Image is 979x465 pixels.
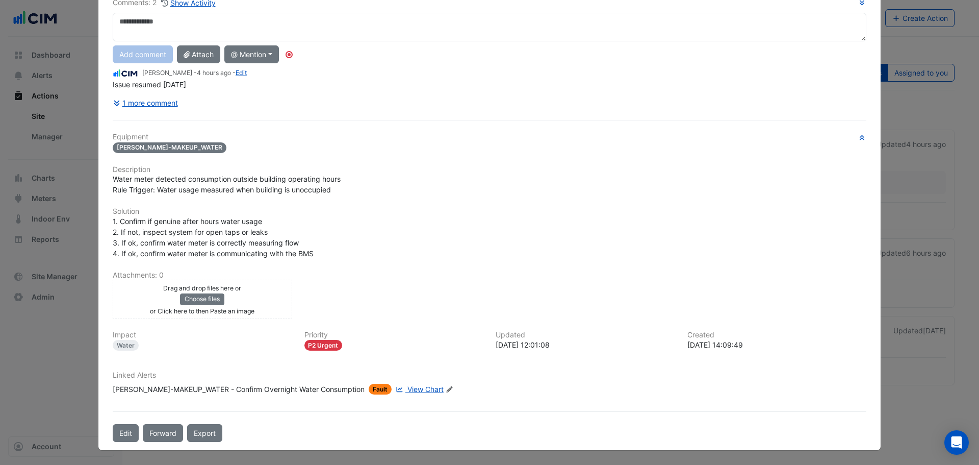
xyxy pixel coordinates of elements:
[113,175,341,194] span: Water meter detected consumption outside building operating hours Rule Trigger: Water usage measu...
[113,80,186,89] span: Issue resumed [DATE]
[304,331,484,339] h6: Priority
[113,371,866,380] h6: Linked Alerts
[113,207,866,216] h6: Solution
[687,339,867,350] div: [DATE] 14:09:49
[113,94,178,112] button: 1 more comment
[113,271,866,280] h6: Attachments: 0
[236,69,247,77] a: Edit
[394,384,444,395] a: View Chart
[113,217,314,258] span: 1. Confirm if genuine after hours water usage 2. If not, inspect system for open taps or leaks 3....
[113,165,866,174] h6: Description
[496,331,675,339] h6: Updated
[197,69,231,77] span: 2025-09-08 12:01:08
[113,384,365,395] div: [PERSON_NAME]-MAKEUP_WATER - Confirm Overnight Water Consumption
[285,50,294,59] div: Tooltip anchor
[369,384,392,395] span: Fault
[177,45,220,63] button: Attach
[113,331,292,339] h6: Impact
[944,430,969,455] div: Open Intercom Messenger
[446,386,453,394] fa-icon: Edit Linked Alerts
[187,424,222,442] a: Export
[113,68,138,79] img: CIM
[113,142,226,153] span: [PERSON_NAME]-MAKEUP_WATER
[142,68,247,78] small: [PERSON_NAME] - -
[407,385,444,394] span: View Chart
[150,307,254,315] small: or Click here to then Paste an image
[163,284,241,292] small: Drag and drop files here or
[113,340,139,351] div: Water
[180,293,224,305] button: Choose files
[304,340,343,351] div: P2 Urgent
[224,45,279,63] button: @ Mention
[496,339,675,350] div: [DATE] 12:01:08
[143,424,183,442] button: Forward
[687,331,867,339] h6: Created
[113,133,866,141] h6: Equipment
[113,424,139,442] button: Edit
